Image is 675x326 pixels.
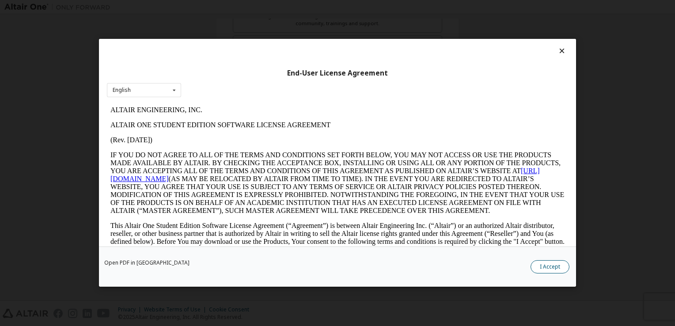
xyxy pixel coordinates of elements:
[4,34,458,42] p: (Rev. [DATE])
[4,4,458,11] p: ALTAIR ENGINEERING, INC.
[4,19,458,27] p: ALTAIR ONE STUDENT EDITION SOFTWARE LICENSE AGREEMENT
[4,64,433,80] a: [URL][DOMAIN_NAME]
[107,69,568,78] div: End-User License Agreement
[4,119,458,151] p: This Altair One Student Edition Software License Agreement (“Agreement”) is between Altair Engine...
[4,49,458,112] p: IF YOU DO NOT AGREE TO ALL OF THE TERMS AND CONDITIONS SET FORTH BELOW, YOU MAY NOT ACCESS OR USE...
[113,87,131,93] div: English
[531,261,569,274] button: I Accept
[104,261,190,266] a: Open PDF in [GEOGRAPHIC_DATA]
